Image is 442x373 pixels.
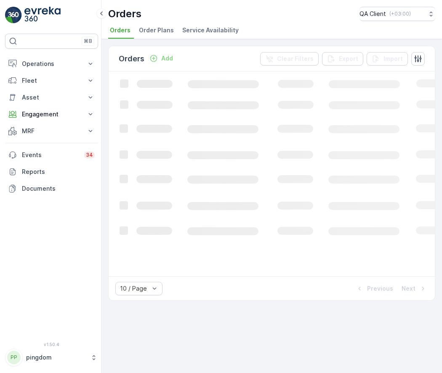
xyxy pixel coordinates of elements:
button: Previous [354,284,394,294]
p: Orders [119,53,144,65]
p: Add [161,54,173,63]
p: ( +03:00 ) [389,11,411,17]
img: logo [5,7,22,24]
button: QA Client(+03:00) [359,7,435,21]
button: Clear Filters [260,52,319,66]
a: Events34 [5,147,98,163]
span: v 1.50.4 [5,342,98,347]
span: Service Availability [182,26,239,34]
p: Engagement [22,110,81,118]
p: Export [339,55,358,63]
span: Orders [110,26,130,34]
p: ⌘B [84,38,92,45]
div: PP [7,351,21,364]
button: Import [367,52,408,66]
button: Next [401,284,428,294]
p: Next [402,284,415,293]
p: QA Client [359,10,386,18]
button: Engagement [5,106,98,123]
p: Reports [22,168,95,176]
p: Operations [22,60,81,68]
p: Documents [22,184,95,193]
button: Operations [5,55,98,72]
p: Asset [22,93,81,102]
p: pingdom [26,353,86,362]
p: Previous [367,284,393,293]
p: Events [22,151,79,159]
button: MRF [5,123,98,139]
p: Fleet [22,76,81,85]
button: Fleet [5,72,98,89]
img: logo_light-DOdMpM7g.png [24,7,61,24]
span: Order Plans [139,26,174,34]
p: Orders [108,7,141,21]
button: Export [322,52,363,66]
button: Add [146,53,176,63]
a: Documents [5,180,98,197]
button: Asset [5,89,98,106]
p: MRF [22,127,81,135]
p: Import [383,55,403,63]
button: PPpingdom [5,349,98,366]
a: Reports [5,163,98,180]
p: 34 [86,152,93,158]
p: Clear Filters [277,55,314,63]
